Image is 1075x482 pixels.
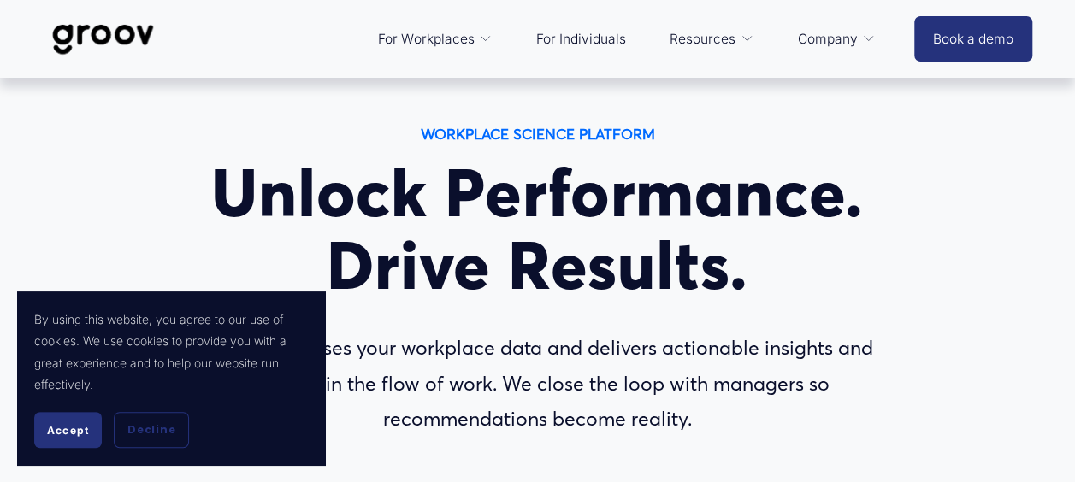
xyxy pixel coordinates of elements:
[168,330,907,436] p: Groov harnesses your workplace data and delivers actionable insights and prompts in the flow of w...
[914,16,1032,62] a: Book a demo
[17,291,325,465] section: Cookie banner
[797,27,857,51] span: Company
[378,27,474,51] span: For Workplaces
[114,412,189,448] button: Decline
[528,19,635,60] a: For Individuals
[47,424,89,437] span: Accept
[34,412,102,448] button: Accept
[661,19,762,60] a: folder dropdown
[369,19,500,60] a: folder dropdown
[34,309,308,395] p: By using this website, you agree to our use of cookies. We use cookies to provide you with a grea...
[670,27,735,51] span: Resources
[43,11,163,68] img: Groov | Workplace Science Platform | Unlock Performance | Drive Results
[420,125,654,143] strong: WORKPLACE SCIENCE PLATFORM
[168,156,907,301] h1: Unlock Performance. Drive Results.
[789,19,883,60] a: folder dropdown
[127,422,175,438] span: Decline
